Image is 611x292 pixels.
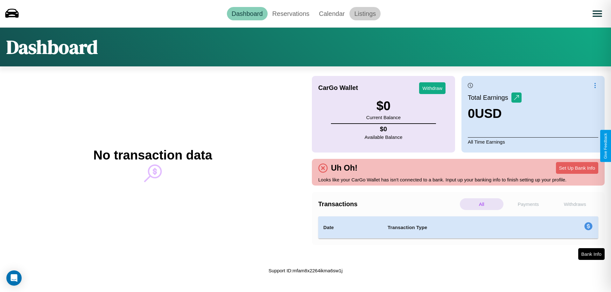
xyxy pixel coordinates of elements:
p: Withdraws [553,198,597,210]
a: Dashboard [227,7,268,20]
p: Total Earnings [468,92,511,103]
p: Available Balance [365,133,403,141]
table: simple table [318,216,598,239]
h3: 0 USD [468,106,522,121]
button: Bank Info [578,248,605,260]
h3: $ 0 [366,99,401,113]
p: Support ID: mfam8x2264ikma6sw1j [269,266,343,275]
button: Set Up Bank Info [556,162,598,174]
h4: Uh Oh! [328,163,361,173]
button: Open menu [588,5,606,23]
p: All [460,198,503,210]
p: Looks like your CarGo Wallet has isn't connected to a bank. Input up your banking info to finish ... [318,175,598,184]
h2: No transaction data [93,148,212,162]
a: Calendar [314,7,349,20]
p: All Time Earnings [468,137,598,146]
a: Listings [349,7,381,20]
h4: $ 0 [365,126,403,133]
h1: Dashboard [6,34,98,60]
h4: Transactions [318,200,458,208]
h4: Date [323,224,377,231]
div: Give Feedback [603,133,608,159]
p: Current Balance [366,113,401,122]
h4: CarGo Wallet [318,84,358,92]
div: Open Intercom Messenger [6,270,22,286]
a: Reservations [268,7,314,20]
p: Payments [507,198,550,210]
button: Withdraw [419,82,446,94]
h4: Transaction Type [388,224,532,231]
